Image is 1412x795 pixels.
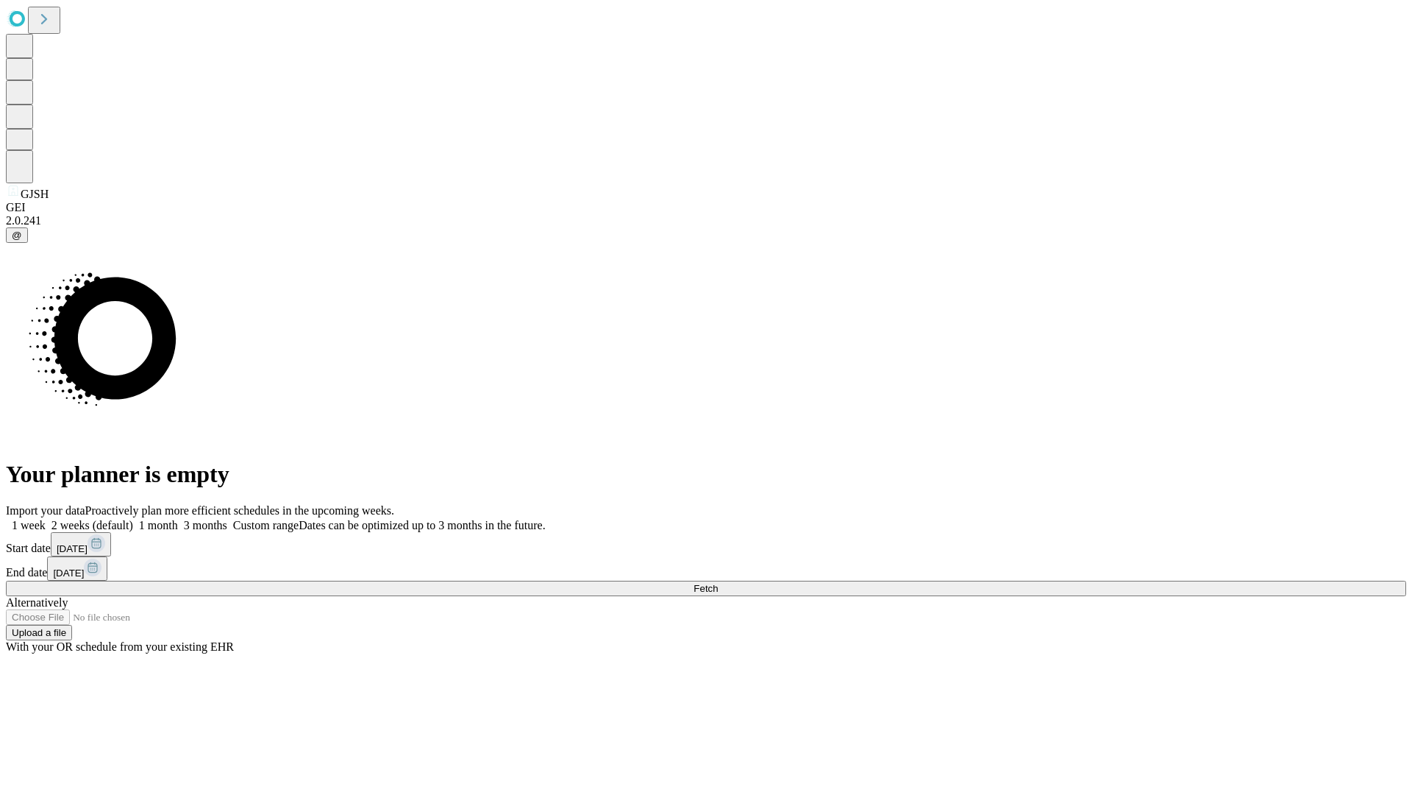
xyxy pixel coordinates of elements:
button: Upload a file [6,625,72,640]
span: Dates can be optimized up to 3 months in the future. [299,519,545,531]
span: 3 months [184,519,227,531]
span: GJSH [21,188,49,200]
button: @ [6,227,28,243]
h1: Your planner is empty [6,461,1406,488]
span: Proactively plan more efficient schedules in the upcoming weeks. [85,504,394,517]
div: GEI [6,201,1406,214]
div: Start date [6,532,1406,556]
span: @ [12,230,22,241]
span: With your OR schedule from your existing EHR [6,640,234,653]
span: Alternatively [6,596,68,609]
button: [DATE] [51,532,111,556]
span: [DATE] [57,543,88,554]
span: 2 weeks (default) [51,519,133,531]
span: Fetch [693,583,718,594]
button: Fetch [6,581,1406,596]
span: Custom range [233,519,299,531]
div: 2.0.241 [6,214,1406,227]
button: [DATE] [47,556,107,581]
span: [DATE] [53,568,84,579]
span: 1 month [139,519,178,531]
span: 1 week [12,519,46,531]
div: End date [6,556,1406,581]
span: Import your data [6,504,85,517]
